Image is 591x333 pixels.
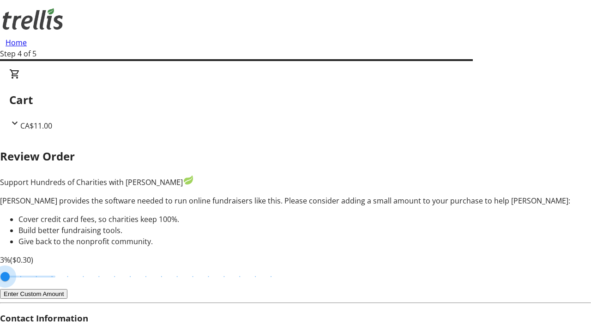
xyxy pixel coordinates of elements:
li: Build better fundraising tools. [18,225,591,236]
span: CA$11.00 [20,121,52,131]
li: Give back to the nonprofit community. [18,236,591,247]
div: CartCA$11.00 [9,68,582,131]
li: Cover credit card fees, so charities keep 100%. [18,214,591,225]
h2: Cart [9,92,582,108]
